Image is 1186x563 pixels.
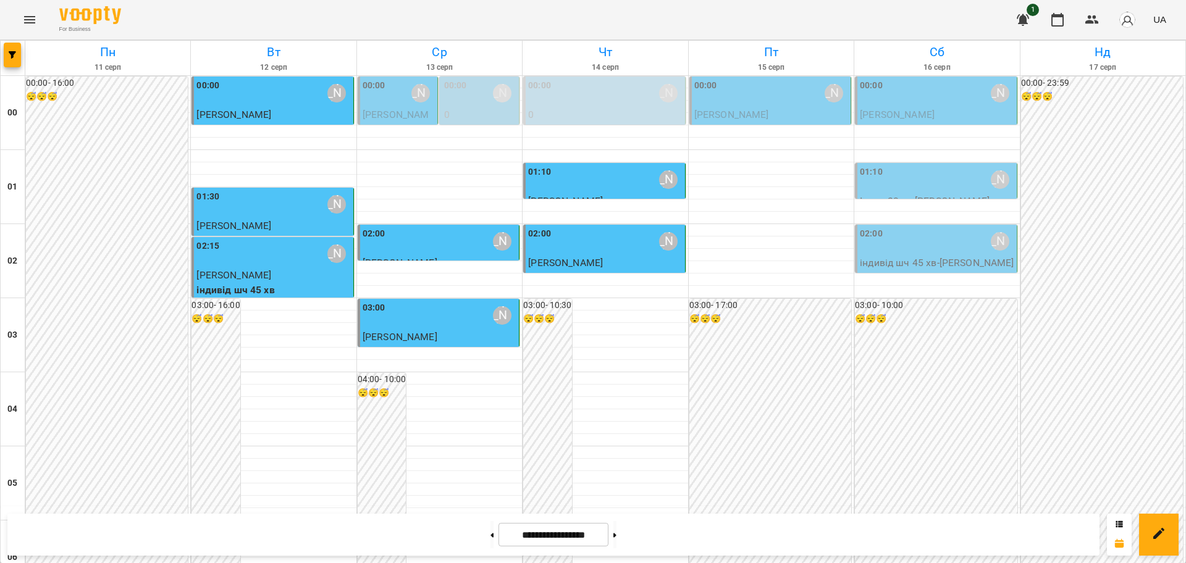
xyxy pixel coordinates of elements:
h6: 11 серп [27,62,188,73]
p: індивід МА 45 хв [363,344,516,359]
span: [PERSON_NAME] [196,109,271,120]
div: Вовк Галина [493,306,511,325]
span: [PERSON_NAME] [694,109,769,120]
label: 00:00 [528,79,551,93]
div: Вовк Галина [493,84,511,102]
h6: 00 [7,106,17,120]
div: Вовк Галина [825,84,843,102]
label: 02:00 [528,227,551,241]
div: Вовк Галина [493,232,511,251]
h6: 😴😴😴 [1021,90,1183,104]
h6: 04:00 - 10:00 [358,373,406,386]
h6: 17 серп [1022,62,1184,73]
h6: Чт [524,43,686,62]
p: індивід шч 45 хв [528,270,682,285]
h6: 15 серп [691,62,852,73]
h6: Ср [359,43,520,62]
h6: Пт [691,43,852,62]
h6: 00:00 - 23:59 [1021,77,1183,90]
div: Вовк Галина [659,170,678,189]
h6: 03:00 - 17:00 [689,299,851,312]
h6: 13 серп [359,62,520,73]
div: Вовк Галина [991,170,1009,189]
p: індивід МА 45 хв [196,122,350,137]
h6: 😴😴😴 [358,386,406,400]
div: Вовк Галина [411,84,430,102]
p: індивід шч 45 хв ([PERSON_NAME]) [444,122,516,166]
h6: 05 [7,477,17,490]
span: [PERSON_NAME] [196,269,271,281]
img: Voopty Logo [59,6,121,24]
p: Індив 30 хв - [PERSON_NAME] [860,194,1014,209]
div: Вовк Галина [327,84,346,102]
h6: Пн [27,43,188,62]
label: 01:10 [528,165,551,179]
h6: 😴😴😴 [26,90,188,104]
span: [PERSON_NAME] [528,195,603,207]
label: 00:00 [363,79,385,93]
div: Вовк Галина [991,84,1009,102]
label: 01:10 [860,165,883,179]
div: Вовк Галина [659,84,678,102]
h6: Сб [856,43,1017,62]
label: 02:00 [363,227,385,241]
h6: 01 [7,180,17,194]
span: [PERSON_NAME] [363,109,429,135]
h6: 00:00 - 16:00 [26,77,188,90]
h6: 03:00 - 10:00 [855,299,1017,312]
p: 0 [528,107,682,122]
h6: 12 серп [193,62,354,73]
label: 02:00 [860,227,883,241]
p: індивід МА 45 хв ([PERSON_NAME]) [528,122,682,151]
div: Вовк Галина [991,232,1009,251]
h6: 04 [7,402,17,416]
h6: 😴😴😴 [523,312,571,326]
h6: 16 серп [856,62,1017,73]
h6: 03:00 - 10:30 [523,299,571,312]
span: [PERSON_NAME] [363,257,437,269]
span: [PERSON_NAME] [860,109,935,120]
p: індивід шч 45 хв [196,283,350,298]
p: індивід шч 45 хв [860,122,1014,137]
div: Вовк Галина [327,244,346,263]
label: 00:00 [860,79,883,93]
h6: 😴😴😴 [689,312,851,326]
span: [PERSON_NAME] [363,331,437,343]
label: 01:30 [196,190,219,204]
span: 1 [1027,4,1039,16]
p: 0 [444,107,516,122]
button: UA [1148,8,1171,31]
h6: Нд [1022,43,1184,62]
span: [PERSON_NAME] [196,220,271,231]
span: UA [1153,13,1166,26]
label: 00:00 [694,79,717,93]
label: 02:15 [196,240,219,253]
p: індивід шч 45 хв - [PERSON_NAME] [860,256,1014,270]
h6: 03 [7,328,17,342]
button: Menu [15,5,44,35]
p: індивід шч 45 хв [196,233,350,248]
h6: 03:00 - 16:00 [191,299,240,312]
label: 00:00 [444,79,467,93]
h6: 02 [7,254,17,268]
label: 00:00 [196,79,219,93]
h6: 😴😴😴 [855,312,1017,326]
h6: Вт [193,43,354,62]
label: 03:00 [363,301,385,315]
div: Вовк Галина [327,195,346,214]
span: For Business [59,25,121,33]
p: індивід МА 45 хв [694,122,848,137]
span: [PERSON_NAME] [528,257,603,269]
h6: 14 серп [524,62,686,73]
div: Вовк Галина [659,232,678,251]
img: avatar_s.png [1119,11,1136,28]
h6: 😴😴😴 [191,312,240,326]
